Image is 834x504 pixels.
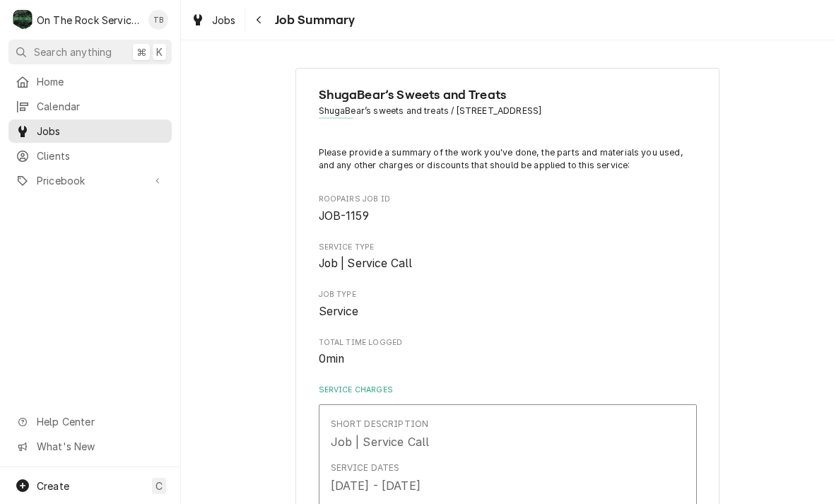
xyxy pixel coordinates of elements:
[8,70,172,93] a: Home
[331,418,429,430] div: Short Description
[319,146,697,172] p: Please provide a summary of the work you've done, the parts and materials you used, and any other...
[136,45,146,59] span: ⌘
[319,86,697,105] span: Name
[13,10,33,30] div: On The Rock Services's Avatar
[37,148,165,163] span: Clients
[319,303,697,320] span: Job Type
[8,410,172,433] a: Go to Help Center
[271,11,356,30] span: Job Summary
[37,480,69,492] span: Create
[8,95,172,118] a: Calendar
[331,462,400,474] div: Service Dates
[37,74,165,89] span: Home
[319,257,413,270] span: Job | Service Call
[37,173,143,188] span: Pricebook
[8,40,172,64] button: Search anything⌘K
[319,209,369,223] span: JOB-1159
[8,144,172,168] a: Clients
[8,169,172,192] a: Go to Pricebook
[148,10,168,30] div: Todd Brady's Avatar
[185,8,242,32] a: Jobs
[148,10,168,30] div: TB
[319,105,697,117] span: Address
[156,45,163,59] span: K
[319,194,697,224] div: Roopairs Job ID
[319,337,697,368] div: Total Time Logged
[248,8,271,31] button: Navigate back
[331,433,430,450] div: Job | Service Call
[13,10,33,30] div: O
[319,352,345,365] span: 0min
[319,385,697,396] label: Service Charges
[319,194,697,205] span: Roopairs Job ID
[319,351,697,368] span: Total Time Logged
[319,289,697,320] div: Job Type
[37,439,163,454] span: What's New
[155,479,163,493] span: C
[319,242,697,272] div: Service Type
[319,289,697,300] span: Job Type
[37,414,163,429] span: Help Center
[319,86,697,129] div: Client Information
[34,45,112,59] span: Search anything
[8,435,172,458] a: Go to What's New
[319,305,359,318] span: Service
[37,99,165,114] span: Calendar
[319,242,697,253] span: Service Type
[8,119,172,143] a: Jobs
[319,208,697,225] span: Roopairs Job ID
[212,13,236,28] span: Jobs
[37,13,141,28] div: On The Rock Services
[319,255,697,272] span: Service Type
[37,124,165,139] span: Jobs
[319,337,697,348] span: Total Time Logged
[331,477,421,494] div: [DATE] - [DATE]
